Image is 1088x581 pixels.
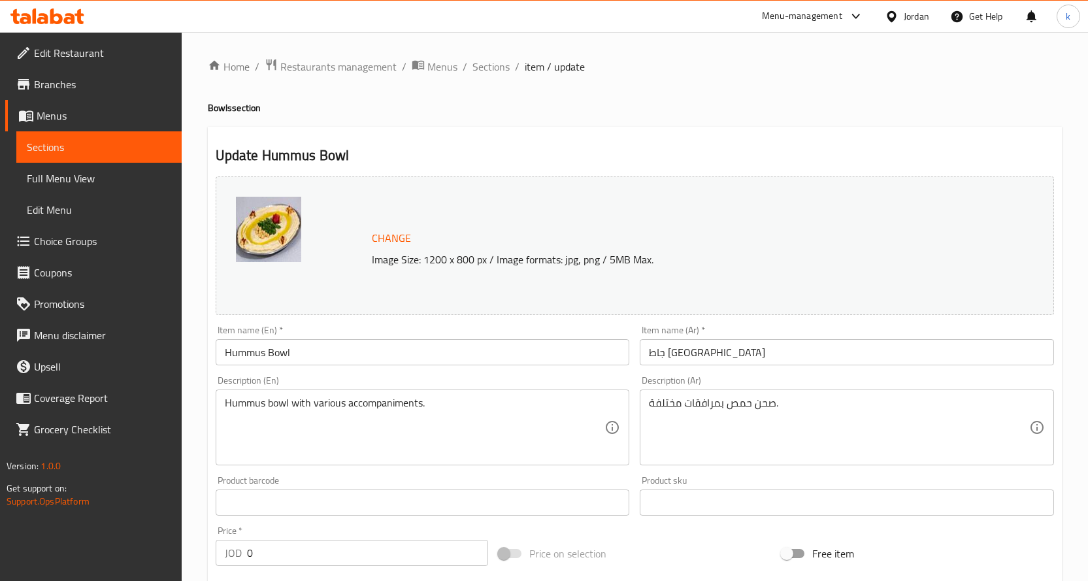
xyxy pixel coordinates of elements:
[812,546,854,561] span: Free item
[34,45,171,61] span: Edit Restaurant
[5,225,182,257] a: Choice Groups
[5,351,182,382] a: Upsell
[255,59,259,75] li: /
[236,197,301,262] img: maxresdefault638574921941174179.jpg
[247,540,488,566] input: Please enter price
[34,296,171,312] span: Promotions
[7,493,90,510] a: Support.OpsPlatform
[16,194,182,225] a: Edit Menu
[5,382,182,414] a: Coverage Report
[402,59,406,75] li: /
[427,59,457,75] span: Menus
[463,59,467,75] li: /
[525,59,585,75] span: item / update
[5,69,182,100] a: Branches
[5,288,182,320] a: Promotions
[216,146,1054,165] h2: Update Hummus Bowl
[5,257,182,288] a: Coupons
[41,457,61,474] span: 1.0.0
[280,59,397,75] span: Restaurants management
[5,100,182,131] a: Menus
[34,265,171,280] span: Coupons
[472,59,510,75] a: Sections
[16,163,182,194] a: Full Menu View
[7,480,67,497] span: Get support on:
[640,490,1054,516] input: Please enter product sku
[34,422,171,437] span: Grocery Checklist
[27,171,171,186] span: Full Menu View
[34,327,171,343] span: Menu disclaimer
[640,339,1054,365] input: Enter name Ar
[37,108,171,124] span: Menus
[5,37,182,69] a: Edit Restaurant
[412,58,457,75] a: Menus
[7,457,39,474] span: Version:
[208,101,1062,114] h4: Bowls section
[5,414,182,445] a: Grocery Checklist
[762,8,842,24] div: Menu-management
[34,359,171,374] span: Upsell
[225,397,605,459] textarea: Hummus bowl with various accompaniments.
[216,339,630,365] input: Enter name En
[34,390,171,406] span: Coverage Report
[34,76,171,92] span: Branches
[27,139,171,155] span: Sections
[515,59,519,75] li: /
[367,225,416,252] button: Change
[27,202,171,218] span: Edit Menu
[904,9,929,24] div: Jordan
[367,252,965,267] p: Image Size: 1200 x 800 px / Image formats: jpg, png / 5MB Max.
[5,320,182,351] a: Menu disclaimer
[208,58,1062,75] nav: breadcrumb
[529,546,606,561] span: Price on selection
[216,490,630,516] input: Please enter product barcode
[34,233,171,249] span: Choice Groups
[372,229,411,248] span: Change
[225,545,242,561] p: JOD
[649,397,1029,459] textarea: صحن حمص بمرافقات مختلفة.
[265,58,397,75] a: Restaurants management
[208,59,250,75] a: Home
[16,131,182,163] a: Sections
[1066,9,1070,24] span: k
